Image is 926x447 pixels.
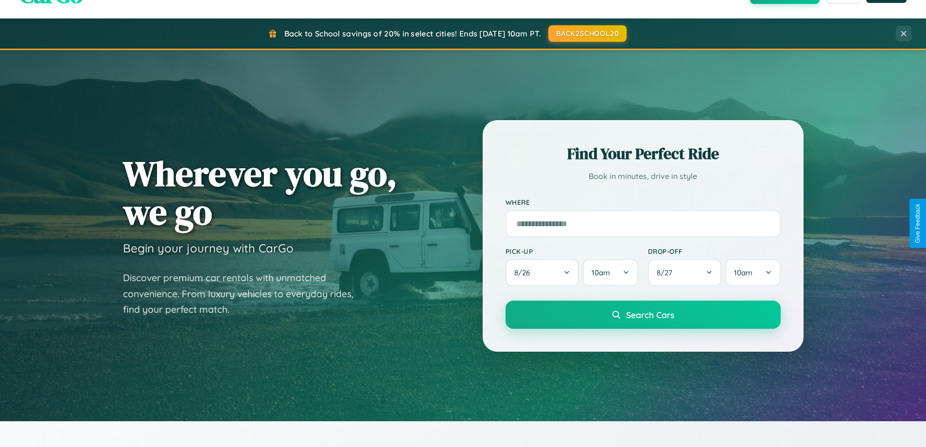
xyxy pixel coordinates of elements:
button: 10am [583,259,638,286]
span: 10am [592,268,610,277]
button: BACK2SCHOOL20 [548,25,627,42]
p: Book in minutes, drive in style [506,169,781,183]
label: Drop-off [648,247,781,255]
button: 10am [725,259,780,286]
p: Discover premium car rentals with unmatched convenience. From luxury vehicles to everyday rides, ... [123,270,366,318]
div: Give Feedback [914,204,921,243]
button: 8/27 [648,259,722,286]
span: Back to School savings of 20% in select cities! Ends [DATE] 10am PT. [284,29,541,38]
button: 8/26 [506,259,579,286]
span: 8 / 27 [657,268,677,277]
span: Search Cars [626,309,674,320]
label: Where [506,198,781,206]
label: Pick-up [506,247,638,255]
span: 10am [734,268,752,277]
button: Search Cars [506,301,781,329]
span: 8 / 26 [514,268,535,277]
h2: Find Your Perfect Ride [506,143,781,164]
h3: Begin your journey with CarGo [123,241,294,255]
h1: Wherever you go, we go [123,154,397,231]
